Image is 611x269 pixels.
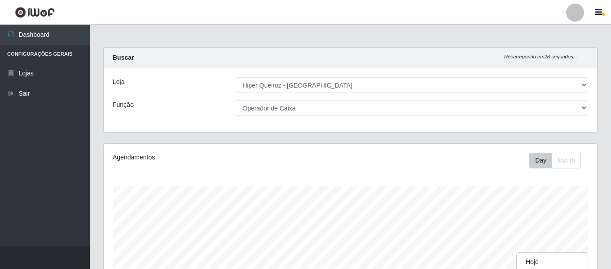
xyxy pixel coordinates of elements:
[15,7,55,18] img: CoreUI Logo
[113,153,303,162] div: Agendamentos
[504,54,577,59] i: Recarregando em 28 segundos...
[529,153,588,168] div: Toolbar with button groups
[113,54,134,61] strong: Buscar
[529,153,552,168] button: Day
[113,77,124,87] label: Loja
[552,153,581,168] button: Month
[113,100,134,110] label: Função
[529,153,581,168] div: First group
